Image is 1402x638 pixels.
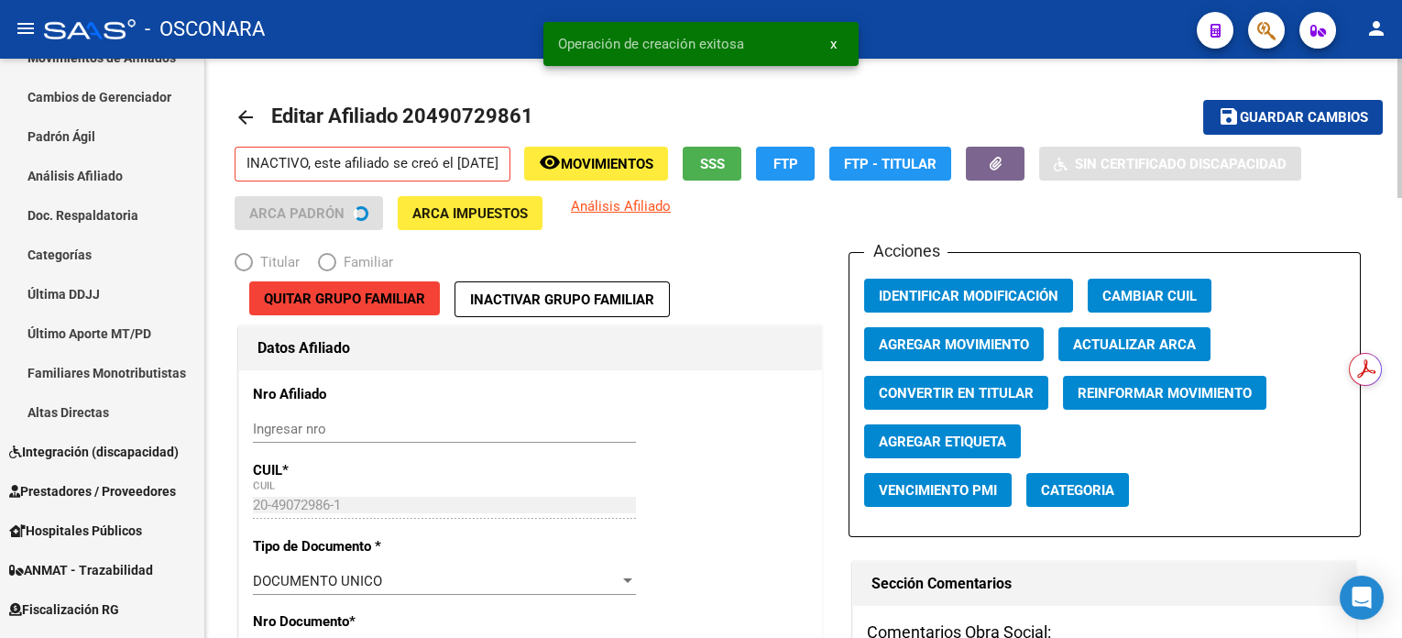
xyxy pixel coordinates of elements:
p: Nro Afiliado [253,384,420,404]
span: Actualizar ARCA [1073,336,1196,353]
span: Reinformar Movimiento [1078,385,1252,401]
mat-icon: arrow_back [235,106,257,128]
span: x [830,36,837,52]
button: Agregar Movimiento [864,327,1044,361]
mat-icon: save [1218,105,1240,127]
button: ARCA Padrón [235,196,383,230]
button: Reinformar Movimiento [1063,376,1266,410]
button: Guardar cambios [1203,100,1383,134]
span: Categoria [1041,482,1114,499]
span: Análisis Afiliado [571,198,671,214]
button: Cambiar CUIL [1088,279,1211,313]
button: Quitar Grupo Familiar [249,281,440,315]
button: SSS [683,147,741,181]
h3: Acciones [864,238,947,264]
button: ARCA Impuestos [398,196,542,230]
span: Fiscalización RG [9,599,119,620]
p: Tipo de Documento * [253,536,420,556]
span: ARCA Impuestos [412,205,528,222]
span: Integración (discapacidad) [9,442,179,462]
div: Open Intercom Messenger [1340,576,1384,620]
span: Quitar Grupo Familiar [264,291,425,307]
p: INACTIVO, este afiliado se creó el [DATE] [235,147,510,181]
button: x [816,27,851,60]
p: Nro Documento [253,611,420,632]
button: Movimientos [524,147,668,181]
span: Vencimiento PMI [879,482,997,499]
span: ARCA Padrón [249,205,345,222]
span: Guardar cambios [1240,110,1368,126]
button: Categoria [1026,473,1129,507]
span: Sin Certificado Discapacidad [1075,156,1287,172]
button: Convertir en Titular [864,376,1048,410]
span: Cambiar CUIL [1102,288,1197,304]
button: Inactivar Grupo Familiar [455,281,670,317]
button: FTP [756,147,815,181]
span: Editar Afiliado 20490729861 [271,104,533,127]
span: SSS [700,156,725,172]
span: Agregar Etiqueta [879,434,1006,450]
span: Inactivar Grupo Familiar [470,291,654,308]
h1: Sección Comentarios [871,569,1338,599]
span: Convertir en Titular [879,385,1034,401]
mat-radio-group: Elija una opción [235,258,411,274]
span: DOCUMENTO UNICO [253,573,382,589]
span: - OSCONARA [145,9,265,49]
span: Familiar [336,252,393,272]
span: FTP [773,156,798,172]
button: Vencimiento PMI [864,473,1012,507]
span: Operación de creación exitosa [558,35,744,53]
span: ANMAT - Trazabilidad [9,560,153,580]
span: Prestadores / Proveedores [9,481,176,501]
mat-icon: person [1365,17,1387,39]
button: Agregar Etiqueta [864,424,1021,458]
mat-icon: menu [15,17,37,39]
span: Movimientos [561,156,653,172]
h1: Datos Afiliado [257,334,804,363]
span: FTP - Titular [844,156,936,172]
span: Hospitales Públicos [9,521,142,541]
button: Actualizar ARCA [1058,327,1210,361]
p: CUIL [253,460,420,480]
button: FTP - Titular [829,147,951,181]
mat-icon: remove_red_eye [539,151,561,173]
span: Agregar Movimiento [879,336,1029,353]
button: Identificar Modificación [864,279,1073,313]
span: Titular [253,252,300,272]
span: Identificar Modificación [879,288,1058,304]
button: Sin Certificado Discapacidad [1039,147,1301,181]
